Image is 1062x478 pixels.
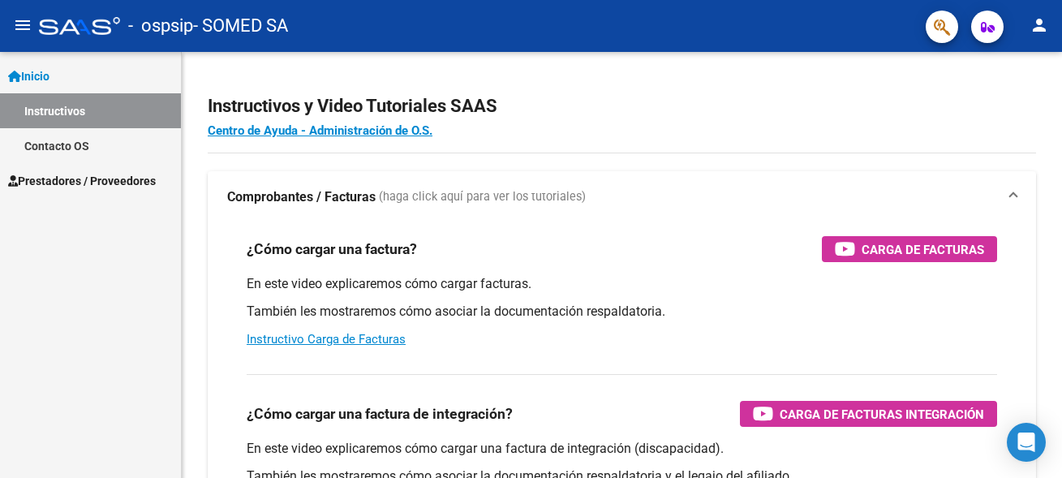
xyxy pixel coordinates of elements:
span: (haga click aquí para ver los tutoriales) [379,188,586,206]
h3: ¿Cómo cargar una factura de integración? [247,403,513,425]
h3: ¿Cómo cargar una factura? [247,238,417,261]
h2: Instructivos y Video Tutoriales SAAS [208,91,1036,122]
p: También les mostraremos cómo asociar la documentación respaldatoria. [247,303,997,321]
button: Carga de Facturas Integración [740,401,997,427]
span: Carga de Facturas Integración [780,404,984,424]
p: En este video explicaremos cómo cargar una factura de integración (discapacidad). [247,440,997,458]
a: Centro de Ayuda - Administración de O.S. [208,123,432,138]
span: - SOMED SA [193,8,288,44]
span: Carga de Facturas [862,239,984,260]
mat-icon: person [1030,15,1049,35]
span: Prestadores / Proveedores [8,172,156,190]
span: - ospsip [128,8,193,44]
a: Instructivo Carga de Facturas [247,332,406,347]
mat-icon: menu [13,15,32,35]
span: Inicio [8,67,49,85]
mat-expansion-panel-header: Comprobantes / Facturas (haga click aquí para ver los tutoriales) [208,171,1036,223]
strong: Comprobantes / Facturas [227,188,376,206]
button: Carga de Facturas [822,236,997,262]
p: En este video explicaremos cómo cargar facturas. [247,275,997,293]
div: Open Intercom Messenger [1007,423,1046,462]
